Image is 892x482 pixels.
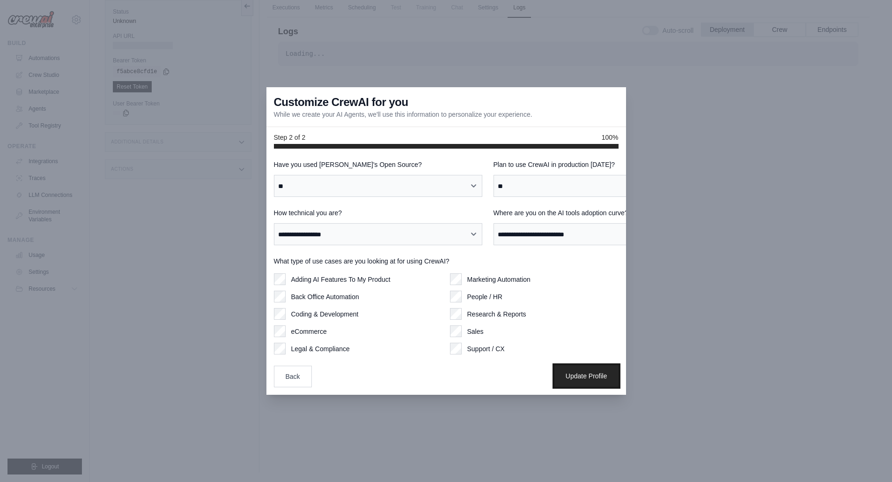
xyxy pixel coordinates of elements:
button: Back [274,366,312,387]
button: Update Profile [554,365,619,387]
label: Research & Reports [467,309,526,319]
label: Adding AI Features To My Product [291,275,391,284]
label: Back Office Automation [291,292,359,301]
label: Marketing Automation [467,275,531,284]
label: Support / CX [467,344,505,354]
label: Where are you on the AI tools adoption curve? [494,208,702,218]
label: eCommerce [291,327,327,336]
label: What type of use cases are you looking at for using CrewAI? [274,256,619,266]
label: People / HR [467,292,502,301]
label: How technical you are? [274,208,482,218]
div: 聊天小工具 [845,437,892,482]
h3: Customize CrewAI for you [274,95,408,110]
p: While we create your AI Agents, we'll use this information to personalize your experience. [274,110,532,119]
label: Coding & Development [291,309,359,319]
iframe: Chat Widget [845,437,892,482]
label: Sales [467,327,484,336]
label: Legal & Compliance [291,344,350,354]
span: 100% [602,133,619,142]
span: Step 2 of 2 [274,133,306,142]
label: Have you used [PERSON_NAME]'s Open Source? [274,160,482,169]
label: Plan to use CrewAI in production [DATE]? [494,160,702,169]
